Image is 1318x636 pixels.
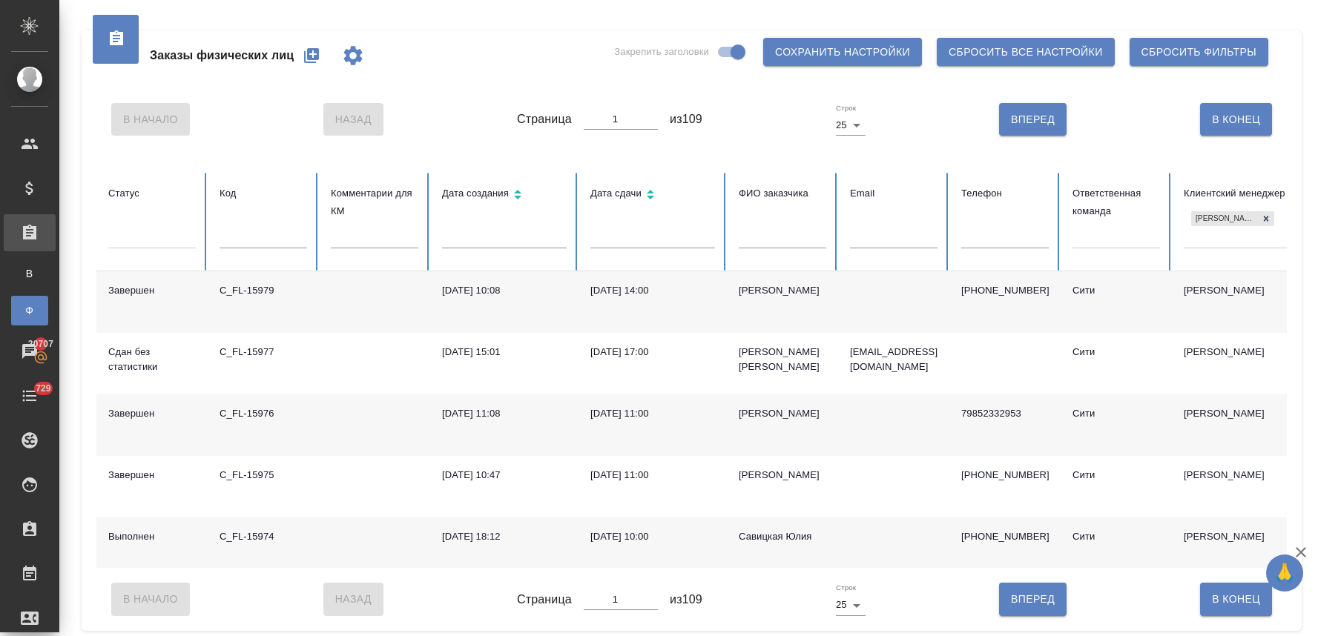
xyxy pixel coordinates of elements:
[836,584,856,592] label: Строк
[614,44,709,59] span: Закрепить заголовки
[1266,554,1303,592] button: 🙏
[1072,406,1160,421] div: Сити
[850,185,938,202] div: Email
[19,337,62,351] span: 20707
[739,345,826,374] div: [PERSON_NAME] [PERSON_NAME]
[739,185,826,202] div: ФИО заказчика
[1200,583,1272,615] button: В Конец
[1272,557,1297,589] span: 🙏
[517,591,572,609] span: Страница
[590,468,715,483] div: [DATE] 11:00
[220,185,307,202] div: Код
[108,283,196,298] div: Завершен
[1072,345,1160,360] div: Сити
[670,591,702,609] span: из 109
[108,406,196,421] div: Завершен
[108,529,196,544] div: Выполнен
[739,468,826,483] div: [PERSON_NAME]
[590,185,715,206] div: Сортировка
[4,377,56,414] a: 729
[11,296,48,325] a: Ф
[1072,468,1160,483] div: Сити
[220,283,307,298] div: C_FL-15979
[836,594,866,615] div: 25
[836,105,856,112] label: Строк
[937,38,1115,66] button: Сбросить все настройки
[961,406,1049,421] p: 79852332953
[150,47,294,64] span: Заказы физических лиц
[1212,110,1260,129] span: В Конец
[850,345,938,374] p: [EMAIL_ADDRESS][DOMAIN_NAME]
[27,381,60,396] span: 729
[961,185,1049,202] div: Телефон
[442,345,567,360] div: [DATE] 15:01
[4,333,56,370] a: 20707
[590,283,715,298] div: [DATE] 14:00
[590,345,715,360] div: [DATE] 17:00
[19,266,41,281] span: В
[739,283,826,298] div: [PERSON_NAME]
[442,185,567,206] div: Сортировка
[999,103,1067,136] button: Вперед
[1011,110,1055,129] span: Вперед
[739,529,826,544] div: Савицкая Юлия
[999,583,1067,615] button: Вперед
[220,468,307,483] div: C_FL-15975
[442,529,567,544] div: [DATE] 18:12
[220,345,307,360] div: C_FL-15977
[961,468,1049,483] p: [PHONE_NUMBER]
[670,110,702,128] span: из 109
[108,345,196,374] div: Сдан без статистики
[1072,283,1160,298] div: Сити
[442,406,567,421] div: [DATE] 11:08
[590,529,715,544] div: [DATE] 10:00
[836,115,866,136] div: 25
[11,259,48,288] a: В
[108,185,196,202] div: Статус
[331,185,418,220] div: Комментарии для КМ
[1130,38,1268,66] button: Сбросить фильтры
[775,43,910,62] span: Сохранить настройки
[108,468,196,483] div: Завершен
[1141,43,1256,62] span: Сбросить фильтры
[739,406,826,421] div: [PERSON_NAME]
[1072,529,1160,544] div: Сити
[590,406,715,421] div: [DATE] 11:00
[1212,590,1260,609] span: В Конец
[220,406,307,421] div: C_FL-15976
[1191,211,1258,227] div: [PERSON_NAME]
[1200,103,1272,136] button: В Конец
[961,283,1049,298] p: [PHONE_NUMBER]
[1011,590,1055,609] span: Вперед
[1072,185,1160,220] div: Ответственная команда
[763,38,922,66] button: Сохранить настройки
[294,38,329,73] button: Создать
[442,283,567,298] div: [DATE] 10:08
[1184,185,1308,202] div: Клиентский менеджер
[517,110,572,128] span: Страница
[949,43,1103,62] span: Сбросить все настройки
[442,468,567,483] div: [DATE] 10:47
[220,529,307,544] div: C_FL-15974
[961,529,1049,544] p: [PHONE_NUMBER]
[19,303,41,318] span: Ф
